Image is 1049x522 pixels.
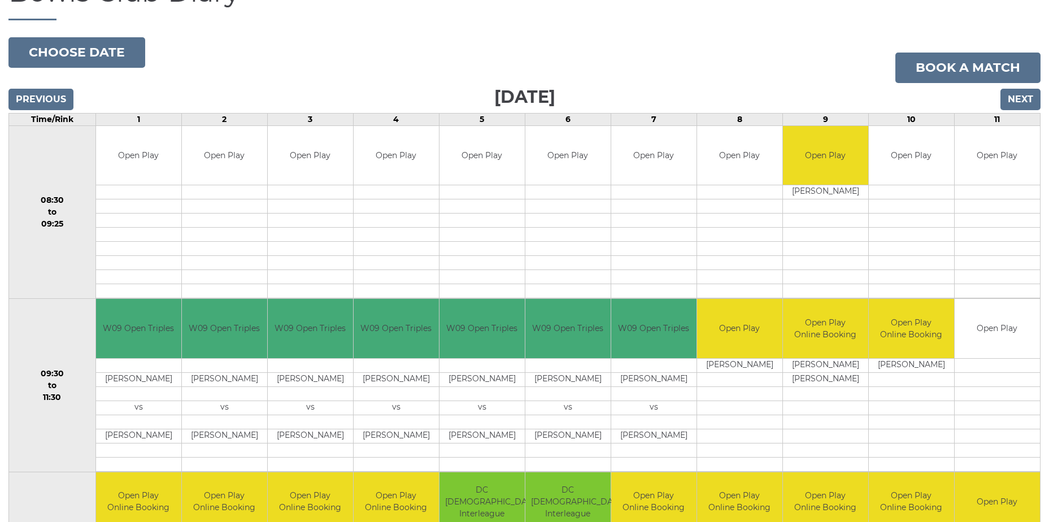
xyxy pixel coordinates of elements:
td: vs [439,401,525,415]
td: Open Play [354,126,439,185]
td: 3 [267,113,353,125]
td: 7 [611,113,697,125]
td: 9 [782,113,868,125]
td: [PERSON_NAME] [96,372,181,386]
td: vs [96,401,181,415]
td: 5 [439,113,525,125]
td: vs [354,401,439,415]
td: [PERSON_NAME] [525,429,611,443]
td: 8 [697,113,782,125]
td: Open Play [268,126,353,185]
td: Open Play Online Booking [869,299,954,358]
td: Open Play [869,126,954,185]
td: 11 [954,113,1040,125]
td: [PERSON_NAME] [439,429,525,443]
td: 09:30 to 11:30 [9,299,96,472]
td: [PERSON_NAME] [783,372,868,386]
td: W09 Open Triples [525,299,611,358]
td: 10 [868,113,954,125]
td: Open Play [525,126,611,185]
td: Open Play [182,126,267,185]
td: Open Play [955,299,1040,358]
td: Time/Rink [9,113,96,125]
td: W09 Open Triples [268,299,353,358]
td: [PERSON_NAME] [268,372,353,386]
td: 4 [353,113,439,125]
td: vs [525,401,611,415]
td: 6 [525,113,611,125]
td: Open Play [611,126,697,185]
td: Open Play Online Booking [783,299,868,358]
a: Book a match [895,53,1041,83]
td: vs [611,401,697,415]
td: [PERSON_NAME] [354,372,439,386]
td: Open Play [955,126,1040,185]
td: [PERSON_NAME] [869,358,954,372]
td: [PERSON_NAME] [525,372,611,386]
td: vs [268,401,353,415]
td: [PERSON_NAME] [697,358,782,372]
td: [PERSON_NAME] [783,185,868,199]
td: vs [182,401,267,415]
button: Choose date [8,37,145,68]
td: [PERSON_NAME] [439,372,525,386]
td: [PERSON_NAME] [182,372,267,386]
td: Open Play [783,126,868,185]
td: W09 Open Triples [439,299,525,358]
td: W09 Open Triples [611,299,697,358]
td: W09 Open Triples [182,299,267,358]
td: Open Play [96,126,181,185]
td: [PERSON_NAME] [611,429,697,443]
td: 08:30 to 09:25 [9,125,96,299]
td: [PERSON_NAME] [783,358,868,372]
td: 1 [95,113,181,125]
td: Open Play [697,299,782,358]
td: 2 [181,113,267,125]
td: W09 Open Triples [96,299,181,358]
input: Next [1000,89,1041,110]
td: [PERSON_NAME] [182,429,267,443]
td: W09 Open Triples [354,299,439,358]
td: [PERSON_NAME] [611,372,697,386]
td: Open Play [439,126,525,185]
input: Previous [8,89,73,110]
td: [PERSON_NAME] [354,429,439,443]
td: [PERSON_NAME] [268,429,353,443]
td: [PERSON_NAME] [96,429,181,443]
td: Open Play [697,126,782,185]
